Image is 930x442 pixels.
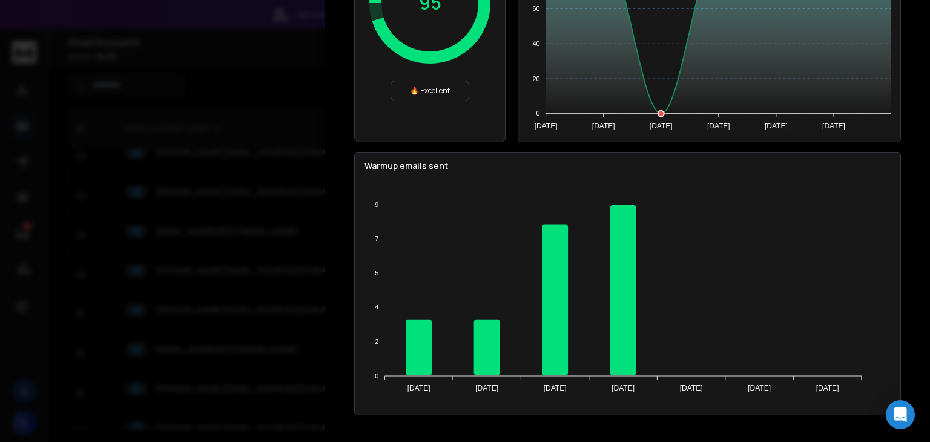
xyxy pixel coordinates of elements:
tspan: 60 [532,5,539,12]
tspan: 7 [375,235,378,242]
tspan: 5 [375,269,378,277]
tspan: [DATE] [765,122,788,130]
tspan: [DATE] [544,384,567,392]
tspan: [DATE] [650,122,673,130]
tspan: [DATE] [816,384,839,392]
tspan: 4 [375,303,378,311]
tspan: [DATE] [707,122,730,130]
tspan: 20 [532,75,539,82]
tspan: [DATE] [612,384,635,392]
tspan: [DATE] [475,384,498,392]
p: Warmup emails sent [364,160,891,172]
tspan: [DATE] [592,122,615,130]
tspan: 40 [532,40,539,47]
tspan: 2 [375,338,378,345]
tspan: [DATE] [407,384,430,392]
div: Open Intercom Messenger [886,400,915,429]
tspan: 9 [375,201,378,208]
tspan: 0 [375,372,378,380]
tspan: [DATE] [535,122,558,130]
tspan: 0 [536,110,540,117]
div: 🔥 Excellent [391,81,469,101]
tspan: [DATE] [680,384,703,392]
tspan: [DATE] [748,384,771,392]
tspan: [DATE] [822,122,845,130]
